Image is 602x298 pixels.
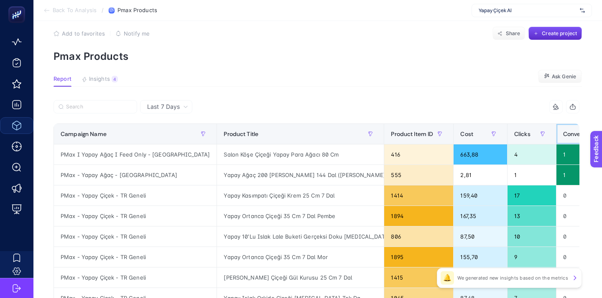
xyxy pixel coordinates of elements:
[384,247,453,267] div: 1895
[384,206,453,226] div: 1894
[54,226,217,247] div: PMax - Yapay Çiçek - TR Geneli
[54,165,217,185] div: PMax - Yapay Ağaç - [GEOGRAPHIC_DATA]
[54,206,217,226] div: PMax - Yapay Çiçek - TR Geneli
[552,73,576,80] span: Ask Genie
[514,131,531,137] span: Clicks
[508,144,556,164] div: 4
[217,185,384,206] div: Yapay Kasımpatı Çiçeği Krem 25 Cm 7 Dal
[54,185,217,206] div: PMax - Yapay Çiçek - TR Geneli
[117,7,157,14] span: Pmax Products
[528,27,582,40] button: Create project
[508,206,556,226] div: 13
[454,185,507,206] div: 159,40
[53,7,97,14] span: Back To Analysis
[66,104,132,110] input: Search
[508,247,556,267] div: 9
[384,165,453,185] div: 555
[506,30,520,37] span: Share
[454,165,507,185] div: 2,81
[454,206,507,226] div: 167,35
[217,206,384,226] div: Yapay Ortanca Çiçeği 35 Cm 7 Dal Pembe
[5,3,32,9] span: Feedback
[538,70,582,83] button: Ask Genie
[479,7,576,14] span: Yapay Çiçek Al
[115,30,150,37] button: Notify me
[224,131,258,137] span: Product Title
[124,30,150,37] span: Notify me
[391,131,433,137] span: Product Item ID
[89,76,110,82] span: Insights
[217,247,384,267] div: Yapay Ortanca Çiçeği 35 Cm 7 Dal Mor
[441,271,454,285] div: 🔔
[112,76,118,82] div: 4
[217,267,384,288] div: [PERSON_NAME] Çiçeği Gül Kurusu 25 Cm 7 Dal
[62,30,105,37] span: Add to favorites
[54,267,217,288] div: PMax - Yapay Çiçek - TR Geneli
[454,144,507,164] div: 663,88
[454,247,507,267] div: 155,70
[384,144,453,164] div: 416
[384,185,453,206] div: 1414
[454,226,507,247] div: 87,50
[508,165,556,185] div: 1
[54,247,217,267] div: PMax - Yapay Çiçek - TR Geneli
[217,165,384,185] div: Yapay Ağaç 200 [PERSON_NAME] 144 Dal ([PERSON_NAME])
[492,27,525,40] button: Share
[102,7,104,13] span: /
[54,30,105,37] button: Add to favorites
[54,144,217,164] div: PMax I Yapay Ağaç I Feed Only - [GEOGRAPHIC_DATA]
[384,267,453,288] div: 1415
[147,103,180,111] span: Last 7 Days
[217,144,384,164] div: Salon Köşe Çiçeği Yapay Para Ağacı 80 Cm
[508,226,556,247] div: 10
[54,76,71,82] span: Report
[384,226,453,247] div: 806
[542,30,577,37] span: Create project
[61,131,107,137] span: Campaign Name
[580,6,585,15] img: svg%3e
[54,50,582,62] p: Pmax Products
[563,131,597,137] span: Conversions
[457,275,568,281] p: We generated new insights based on the metrics
[217,226,384,247] div: Yapay 10'Lu Islak Lale Buketi Gerçeksi Doku [MEDICAL_DATA]
[508,185,556,206] div: 17
[460,131,473,137] span: Cost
